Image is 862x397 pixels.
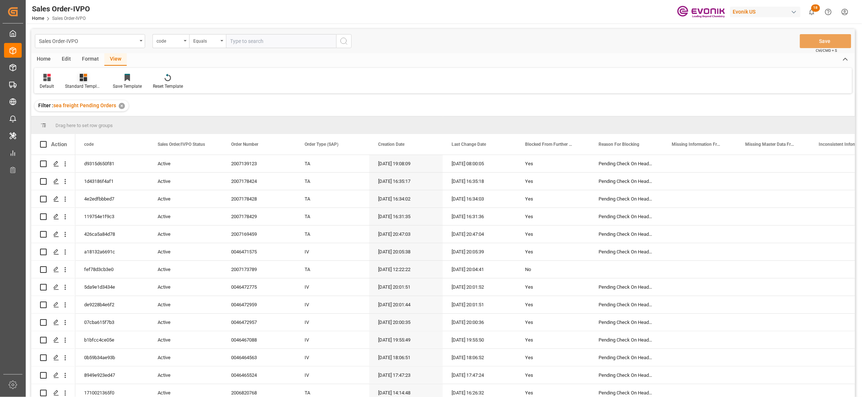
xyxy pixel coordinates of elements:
[443,190,516,207] div: [DATE] 16:34:03
[369,225,443,243] div: [DATE] 20:47:03
[525,261,581,278] div: No
[75,331,149,349] div: b1bfcc4ce05e
[296,367,369,384] div: IV
[378,142,405,147] span: Creation Date
[746,142,795,147] span: Missing Master Data From Header
[296,331,369,349] div: IV
[53,102,116,108] span: sea freight Pending Orders
[525,243,581,260] div: Yes
[113,83,142,90] div: Save Template
[672,142,721,147] span: Missing Information From Header
[525,191,581,207] div: Yes
[443,208,516,225] div: [DATE] 16:31:36
[222,190,296,207] div: 2007178428
[369,261,443,278] div: [DATE] 12:22:22
[369,278,443,296] div: [DATE] 20:01:51
[369,243,443,260] div: [DATE] 20:05:38
[75,243,149,260] div: a18132a6691c
[158,279,213,296] div: Active
[590,208,663,225] div: Pending Check On Header Level, Special Transport Requirements Unchecked
[525,349,581,366] div: Yes
[31,349,75,367] div: Press SPACE to select this row.
[443,261,516,278] div: [DATE] 20:04:41
[816,48,837,53] span: Ctrl/CMD + S
[443,225,516,243] div: [DATE] 20:47:04
[305,142,338,147] span: Order Type (SAP)
[296,349,369,366] div: IV
[336,34,352,48] button: search button
[56,53,76,66] div: Edit
[31,225,75,243] div: Press SPACE to select this row.
[296,243,369,260] div: IV
[158,155,213,172] div: Active
[525,296,581,313] div: Yes
[75,190,149,207] div: 4e2edfbbbed7
[222,208,296,225] div: 2007178429
[153,83,183,90] div: Reset Template
[590,173,663,190] div: Pending Check On Header Level, Special Transport Requirements Unchecked
[443,173,516,190] div: [DATE] 16:35:18
[590,296,663,313] div: Pending Check On Header Level, Special Transport Requirements Unchecked
[75,367,149,384] div: 8949e923ed47
[75,278,149,296] div: 5da9e1d3434e
[590,278,663,296] div: Pending Check On Header Level, Special Transport Requirements Unchecked
[31,53,56,66] div: Home
[76,53,104,66] div: Format
[296,173,369,190] div: TA
[296,225,369,243] div: TA
[296,261,369,278] div: TA
[804,4,820,20] button: show 18 new notifications
[222,173,296,190] div: 2007178424
[730,5,804,19] button: Evonik US
[369,296,443,313] div: [DATE] 20:01:44
[31,314,75,331] div: Press SPACE to select this row.
[65,83,102,90] div: Standard Templates
[38,102,53,108] span: Filter :
[35,34,145,48] button: open menu
[158,173,213,190] div: Active
[75,155,149,172] div: d9315d650f81
[369,208,443,225] div: [DATE] 16:31:35
[222,296,296,313] div: 0046472959
[157,36,182,44] div: code
[369,349,443,366] div: [DATE] 18:06:51
[730,7,801,17] div: Evonik US
[158,314,213,331] div: Active
[525,173,581,190] div: Yes
[452,142,486,147] span: Last Change Date
[31,296,75,314] div: Press SPACE to select this row.
[222,225,296,243] div: 2007169459
[226,34,336,48] input: Type to search
[158,142,205,147] span: Sales Order/IVPO Status
[590,243,663,260] div: Pending Check On Header Level, Special Transport Requirements Unchecked
[158,226,213,243] div: Active
[31,243,75,261] div: Press SPACE to select this row.
[104,53,127,66] div: View
[811,4,820,12] span: 18
[525,367,581,384] div: Yes
[75,225,149,243] div: 426ca5a84d78
[158,367,213,384] div: Active
[31,261,75,278] div: Press SPACE to select this row.
[525,314,581,331] div: Yes
[525,142,574,147] span: Blocked From Further Processing
[369,331,443,349] div: [DATE] 19:55:49
[443,331,516,349] div: [DATE] 19:55:50
[84,142,94,147] span: code
[222,331,296,349] div: 0046467088
[32,16,44,21] a: Home
[193,36,218,44] div: Equals
[443,349,516,366] div: [DATE] 18:06:52
[31,367,75,384] div: Press SPACE to select this row.
[296,278,369,296] div: IV
[158,261,213,278] div: Active
[443,243,516,260] div: [DATE] 20:05:39
[75,296,149,313] div: de9228b4e6f2
[590,155,663,172] div: Pending Check On Header Level, Special Transport Requirements Unchecked
[525,332,581,349] div: Yes
[31,190,75,208] div: Press SPACE to select this row.
[296,190,369,207] div: TA
[590,349,663,366] div: Pending Check On Header Level, Special Transport Requirements Unchecked
[119,103,125,109] div: ✕
[31,155,75,173] div: Press SPACE to select this row.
